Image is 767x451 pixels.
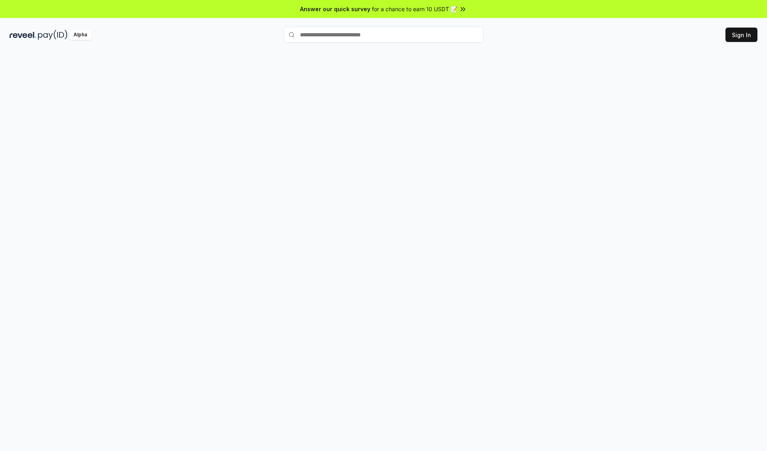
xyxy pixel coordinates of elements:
span: Answer our quick survey [300,5,370,13]
span: for a chance to earn 10 USDT 📝 [372,5,457,13]
img: reveel_dark [10,30,36,40]
img: pay_id [38,30,68,40]
div: Alpha [69,30,91,40]
button: Sign In [725,28,757,42]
